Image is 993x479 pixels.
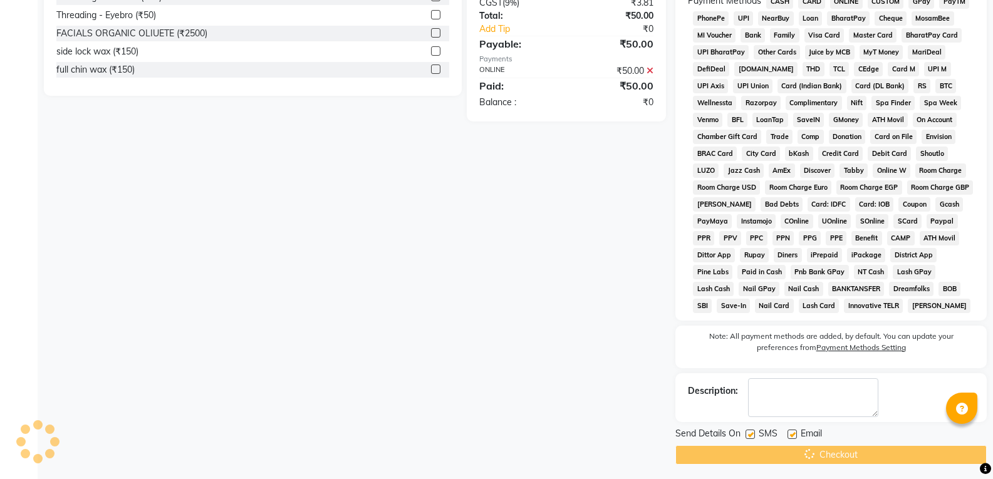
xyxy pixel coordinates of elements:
[470,96,566,109] div: Balance :
[719,231,741,245] span: PPV
[693,163,719,178] span: LUZO
[847,248,885,262] span: iPackage
[693,147,737,161] span: BRAC Card
[724,163,764,178] span: Jazz Cash
[754,45,800,59] span: Other Cards
[849,28,897,43] span: Master Card
[693,231,714,245] span: PPR
[938,282,960,296] span: BOB
[746,231,767,245] span: PPC
[693,130,761,144] span: Chamber Gift Card
[902,28,962,43] span: BharatPay Card
[913,79,930,93] span: RS
[803,62,824,76] span: THD
[56,63,135,76] div: full chin wax (₹150)
[868,113,908,127] span: ATH Movil
[871,96,915,110] span: Spa Finder
[785,147,813,161] span: bKash
[908,45,945,59] span: MariDeal
[741,28,765,43] span: Bank
[566,36,663,51] div: ₹50.00
[873,163,910,178] span: Online W
[470,78,566,93] div: Paid:
[734,62,798,76] span: [DOMAIN_NAME]
[916,147,948,161] span: Shoutlo
[920,231,960,245] span: ATH Movil
[470,36,566,51] div: Payable:
[470,64,566,78] div: ONLINE
[693,62,729,76] span: DefiDeal
[935,79,956,93] span: BTC
[836,180,902,195] span: Room Charge EGP
[740,248,769,262] span: Rupay
[693,28,736,43] span: MI Voucher
[737,214,776,229] span: Instamojo
[766,130,793,144] span: Trade
[769,163,795,178] span: AmEx
[924,62,951,76] span: UPI M
[693,265,732,279] span: Pine Labs
[693,11,729,26] span: PhonePe
[870,130,917,144] span: Card on File
[755,299,794,313] span: Nail Card
[693,282,734,296] span: Lash Cash
[804,28,845,43] span: Visa Card
[56,27,207,40] div: FACIALS ORGANIC OLIUETE (₹2500)
[889,282,933,296] span: Dreamfolks
[927,214,958,229] span: Paypal
[847,96,867,110] span: Nift
[829,130,866,144] span: Donation
[727,113,747,127] span: BFL
[907,180,974,195] span: Room Charge GBP
[781,214,813,229] span: COnline
[829,113,863,127] span: GMoney
[828,282,885,296] span: BANKTANSFER
[807,248,843,262] span: iPrepaid
[854,265,888,279] span: NT Cash
[893,265,935,279] span: Lash GPay
[793,113,824,127] span: SaveIN
[479,54,653,64] div: Payments
[908,299,970,313] span: [PERSON_NAME]
[898,197,930,212] span: Coupon
[856,214,888,229] span: SOnline
[566,96,663,109] div: ₹0
[470,9,566,23] div: Total:
[693,180,760,195] span: Room Charge USD
[860,45,903,59] span: MyT Money
[784,282,823,296] span: Nail Cash
[777,79,846,93] span: Card (Indian Bank)
[758,11,794,26] span: NearBuy
[922,130,955,144] span: Envision
[688,331,974,358] label: Note: All payment methods are added, by default. You can update your preferences from
[840,163,868,178] span: Tabby
[799,299,840,313] span: Lash Card
[887,231,915,245] span: CAMP
[693,248,735,262] span: Dittor App
[734,11,753,26] span: UPI
[805,45,855,59] span: Juice by MCB
[844,299,903,313] span: Innovative TELR
[566,78,663,93] div: ₹50.00
[827,11,870,26] span: BharatPay
[829,62,850,76] span: TCL
[913,113,957,127] span: On Account
[912,11,954,26] span: MosamBee
[56,9,156,22] div: Threading - Eyebro (₹50)
[693,299,712,313] span: SBI
[851,79,909,93] span: Card (DL Bank)
[854,62,883,76] span: CEdge
[56,45,138,58] div: side lock wax (₹150)
[739,282,779,296] span: Nail GPay
[693,113,722,127] span: Venmo
[772,231,794,245] span: PPN
[855,197,894,212] span: Card: IOB
[693,79,728,93] span: UPI Axis
[733,79,772,93] span: UPI Union
[798,130,824,144] span: Comp
[800,163,835,178] span: Discover
[693,197,756,212] span: [PERSON_NAME]
[799,11,823,26] span: Loan
[583,23,663,36] div: ₹0
[742,147,780,161] span: City Card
